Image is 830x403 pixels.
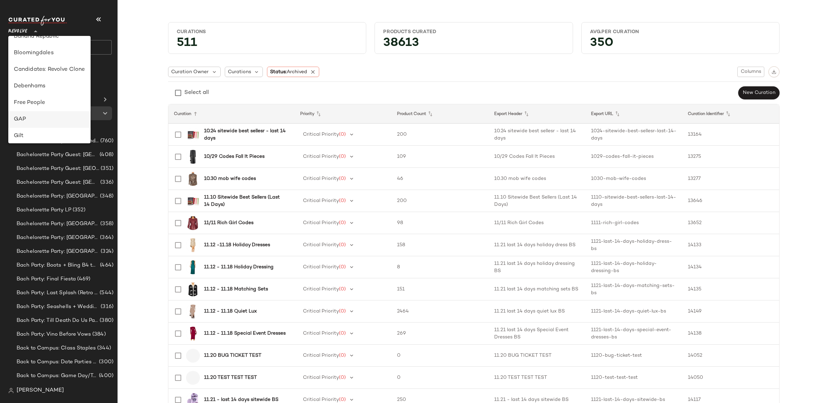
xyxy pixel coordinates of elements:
[682,212,779,234] td: 13652
[186,305,200,318] img: ASTR-WD632_V1.jpg
[76,275,90,283] span: (469)
[303,331,339,336] span: Critical Priority
[391,345,488,367] td: 0
[14,32,85,41] div: Banana Republic
[17,220,99,228] span: Bachelorette Party: [GEOGRAPHIC_DATA]
[98,151,113,159] span: (408)
[585,146,682,168] td: 1029-codes-fall-it-pieces
[585,367,682,389] td: 1120-test-test-test
[682,323,779,345] td: 14138
[171,68,209,76] span: Curation Owner
[98,317,113,325] span: (380)
[17,358,98,366] span: Back to Campus: Date Parties & Semi Formals
[186,150,200,164] img: 4THR-WO3_V1.jpg
[339,353,346,358] span: (0)
[186,194,200,208] img: SUMR-WU65_V1.jpg
[682,234,779,256] td: 14133
[740,69,761,75] span: Columns
[585,212,682,234] td: 1111-rich-girl-codes
[339,375,346,380] span: (0)
[489,278,585,300] td: 11.21 last 14 days matching sets BS
[489,146,585,168] td: 10/29 Codes Fall It Pieces
[17,289,98,297] span: Bach Party: Last Splash (Retro [GEOGRAPHIC_DATA])
[204,374,257,381] b: 11.20 TEST TEST TEST
[682,278,779,300] td: 14135
[99,248,113,256] span: (324)
[99,261,113,269] span: (464)
[772,69,776,74] img: svg%3e
[98,289,113,297] span: (544)
[204,308,257,315] b: 11.12 - 11.18 Quiet Lux
[17,179,99,186] span: Bachelorette Party Guest: [GEOGRAPHIC_DATA]
[489,323,585,345] td: 11.21 last 14 days Special Event Dresses BS
[14,132,85,140] div: Gilt
[738,86,780,99] button: New Curation
[391,234,488,256] td: 158
[585,278,682,300] td: 1121-last-14-days-matching-sets-bs
[295,104,391,124] th: Priority
[391,256,488,278] td: 8
[391,124,488,146] td: 200
[71,206,85,214] span: (352)
[17,303,99,311] span: Bach Party: Seashells + Wedding Bells
[391,168,488,190] td: 46
[177,29,358,35] div: Curations
[339,220,346,226] span: (0)
[99,303,113,311] span: (316)
[186,216,200,230] img: AEXR-WO9_V1.jpg
[98,358,113,366] span: (300)
[17,192,99,200] span: Bachelorette Party: [GEOGRAPHIC_DATA]
[585,300,682,323] td: 1121-last-14-days-quiet-lux-bs
[204,286,268,293] b: 11.12 - 11.18 Matching Sets
[303,154,339,159] span: Critical Priority
[584,38,776,51] div: 350
[99,192,113,200] span: (348)
[204,330,286,337] b: 11.12 - 11.18 Special Event Dresses
[391,104,488,124] th: Product Count
[585,190,682,212] td: 1110-sitewide-best-sellers-last-14-days
[489,212,585,234] td: 11/11 Rich Girl Codes
[17,206,71,214] span: Bachelorette Party LP
[489,168,585,190] td: 10.30 mob wife codes
[743,90,775,96] span: New Curation
[99,220,113,228] span: (358)
[737,67,764,77] button: Columns
[303,309,339,314] span: Critical Priority
[8,388,14,393] img: svg%3e
[339,331,346,336] span: (0)
[8,36,91,143] div: undefined-list
[383,29,564,35] div: Products Curated
[14,66,85,74] div: Candidates: Revolve Clone
[585,345,682,367] td: 1120-bug-ticket-test
[204,352,261,359] b: 11.20 BUG TICKET TEST
[682,367,779,389] td: 14050
[204,175,256,182] b: 10.30 mob wife codes
[17,330,91,338] span: Bach Party: Vino Before Vows
[489,256,585,278] td: 11.21 last 14 days holiday dressing BS
[489,345,585,367] td: 11.20 BUG TICKET TEST
[99,179,113,186] span: (336)
[14,82,85,90] div: Debenhams
[17,275,76,283] span: Bach Party: Final Fiesta
[186,260,200,274] img: SMAD-WD242_V1.jpg
[204,127,286,142] b: 10.24 sitewide best sellesr - last 14 days
[682,345,779,367] td: 14052
[171,38,363,51] div: 511
[391,212,488,234] td: 98
[186,327,200,340] img: BARD-WD445_V1.jpg
[682,256,779,278] td: 14134
[391,300,488,323] td: 2464
[303,242,339,248] span: Critical Priority
[17,234,99,242] span: Bachelorette Party: [GEOGRAPHIC_DATA]
[489,234,585,256] td: 11.21 last 14 days holiday dress BS
[17,248,99,256] span: Bachelorette Party: [GEOGRAPHIC_DATA]
[96,344,111,352] span: (344)
[91,330,106,338] span: (384)
[303,375,339,380] span: Critical Priority
[14,115,85,124] div: GAP
[17,165,99,173] span: Bachelorette Party Guest: [GEOGRAPHIC_DATA]
[303,265,339,270] span: Critical Priority
[17,344,96,352] span: Back to Campus: Class Staples
[339,132,346,137] span: (0)
[682,146,779,168] td: 13275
